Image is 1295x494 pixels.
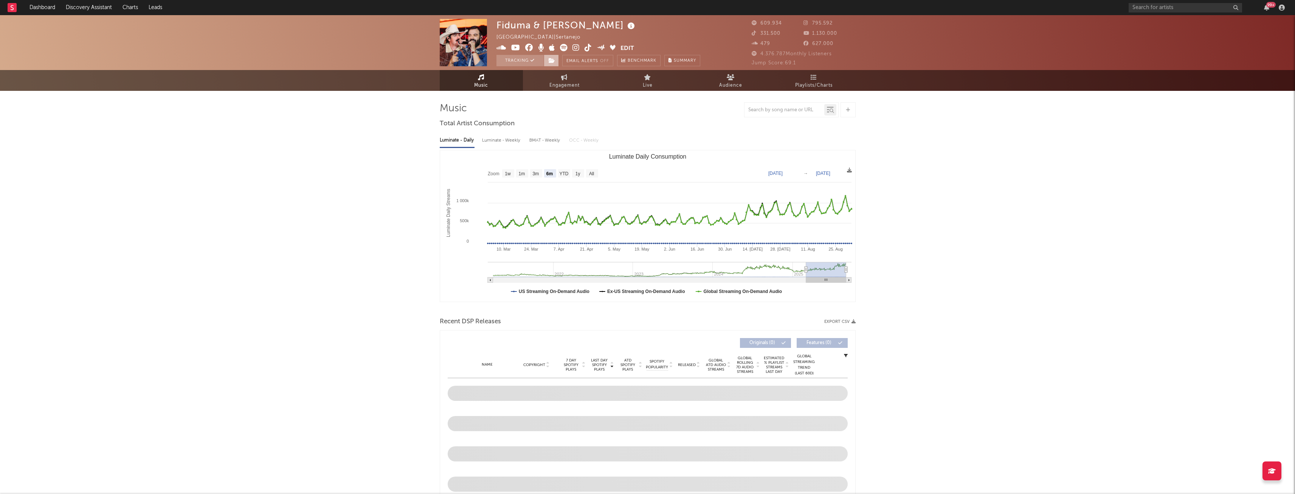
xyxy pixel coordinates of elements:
span: Released [678,363,696,367]
span: 479 [752,41,770,46]
text: Global Streaming On-Demand Audio [703,289,782,294]
span: Recent DSP Releases [440,317,501,326]
button: Originals(0) [740,338,791,348]
span: Playlists/Charts [795,81,833,90]
span: 1.130.000 [803,31,837,36]
text: 0 [466,239,468,243]
text: [DATE] [816,171,830,176]
text: 6m [546,171,552,176]
input: Search by song name or URL [744,107,824,113]
span: 795.592 [803,21,833,26]
text: All [589,171,594,176]
text: → [803,171,808,176]
svg: Luminate Daily Consumption [440,150,855,302]
span: Last Day Spotify Plays [589,358,610,372]
div: Luminate - Daily [440,134,475,147]
span: ATD Spotify Plays [618,358,638,372]
text: 500k [460,218,469,223]
text: YTD [559,171,568,176]
span: Benchmark [628,56,656,65]
button: 99+ [1264,5,1269,11]
span: Spotify Popularity [646,359,668,370]
a: Playlists/Charts [772,70,856,91]
input: Search for artists [1129,3,1242,12]
text: 1y [575,171,580,176]
span: Summary [674,59,696,63]
text: 1 000k [456,198,469,203]
a: Live [606,70,689,91]
button: Email AlertsOff [562,55,613,66]
span: Estimated % Playlist Streams Last Day [764,356,785,374]
text: 16. Jun [690,247,704,251]
text: 1m [518,171,525,176]
span: Originals ( 0 ) [745,341,780,345]
em: Off [600,59,609,63]
button: Features(0) [797,338,848,348]
text: Luminate Daily Streams [445,189,451,237]
span: Global ATD Audio Streams [706,358,726,372]
text: 10. Mar [496,247,511,251]
span: 4.376.787 Monthly Listeners [752,51,832,56]
span: Audience [719,81,742,90]
text: 5. May [608,247,621,251]
text: 7. Apr [553,247,564,251]
div: Global Streaming Trend (Last 60D) [793,354,816,376]
text: Zoom [488,171,499,176]
text: Luminate Daily Consumption [609,153,686,160]
text: 30. Jun [718,247,732,251]
div: Luminate - Weekly [482,134,522,147]
span: Live [643,81,653,90]
button: Edit [620,44,634,53]
text: US Streaming On-Demand Audio [519,289,589,294]
text: 14. [DATE] [743,247,763,251]
text: 28. [DATE] [770,247,790,251]
text: [DATE] [768,171,783,176]
span: Jump Score: 69.1 [752,61,796,65]
a: Audience [689,70,772,91]
span: 609.934 [752,21,782,26]
span: Copyright [523,363,545,367]
div: 99 + [1266,2,1276,8]
div: Name [463,362,512,368]
span: Total Artist Consumption [440,119,515,128]
span: 331.500 [752,31,780,36]
span: Global Rolling 7D Audio Streams [735,356,755,374]
text: 2. Jun [664,247,675,251]
button: Export CSV [824,319,856,324]
div: BMAT - Weekly [529,134,561,147]
div: Fiduma & [PERSON_NAME] [496,19,637,31]
span: Features ( 0 ) [802,341,836,345]
a: Music [440,70,523,91]
text: Ex-US Streaming On-Demand Audio [607,289,685,294]
a: Engagement [523,70,606,91]
text: 11. Aug [801,247,815,251]
button: Summary [664,55,700,66]
text: 19. May [634,247,650,251]
text: 25. Aug [828,247,842,251]
button: Tracking [496,55,544,66]
span: Engagement [549,81,580,90]
a: Benchmark [617,55,661,66]
text: 21. Apr [580,247,593,251]
text: 3m [532,171,539,176]
span: Music [474,81,488,90]
span: 627.000 [803,41,833,46]
span: 7 Day Spotify Plays [561,358,581,372]
text: 24. Mar [524,247,538,251]
div: [GEOGRAPHIC_DATA] | Sertanejo [496,33,589,42]
text: 1w [505,171,511,176]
